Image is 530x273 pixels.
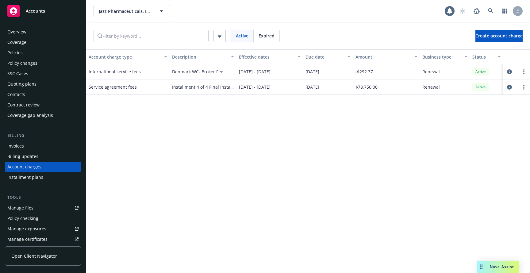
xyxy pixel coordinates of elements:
[259,33,275,39] span: Expired
[5,69,81,79] a: SSC Cases
[5,79,81,89] a: Quoting plans
[239,84,271,90] span: [DATE] - [DATE]
[7,234,48,244] div: Manage certificates
[172,84,234,90] span: Installment 4 of 4 Final Installment
[7,162,41,172] div: Account charges
[5,203,81,213] a: Manage files
[520,83,528,91] a: more
[5,90,81,99] a: Contacts
[355,54,411,60] div: Amount
[170,49,236,64] button: Description
[420,49,470,64] button: Business type
[7,48,23,58] div: Policies
[26,9,45,13] span: Accounts
[5,48,81,58] a: Policies
[5,110,81,120] a: Coverage gap analysis
[7,203,33,213] div: Manage files
[7,27,26,37] div: Overview
[506,83,513,91] a: circleInformation
[472,54,494,60] div: Status
[422,68,440,75] span: Renewal
[477,261,519,273] button: Nova Assist
[11,253,57,259] span: Open Client Navigator
[7,100,40,110] div: Contract review
[89,54,160,60] div: Account charge type
[7,110,53,120] div: Coverage gap analysis
[7,224,46,234] div: Manage exposures
[5,27,81,37] a: Overview
[499,5,511,17] a: Switch app
[5,194,81,201] div: Tools
[477,261,485,273] div: Drag to move
[89,68,141,75] span: International service fees
[239,54,294,60] div: Effective dates
[520,68,528,75] a: more
[355,68,373,75] span: -$292.37
[7,90,25,99] div: Contacts
[7,79,36,89] div: Quoting plans
[7,69,28,79] div: SSC Cases
[422,84,440,90] span: Renewal
[305,54,344,60] div: Due date
[305,68,319,75] span: [DATE]
[5,172,81,182] a: Installment plans
[470,5,483,17] a: Report a Bug
[236,33,248,39] span: Active
[7,141,24,151] div: Invoices
[102,30,208,42] input: Filter by keyword...
[5,141,81,151] a: Invoices
[355,84,378,90] span: $78,750.00
[7,213,38,223] div: Policy checking
[472,83,489,91] div: Active
[485,5,497,17] a: Search
[5,213,81,223] a: Policy checking
[5,37,81,47] a: Coverage
[7,58,37,68] div: Policy changes
[353,49,420,64] button: Amount
[99,8,152,14] span: Jazz Pharmaceuticals, Inc.
[7,37,26,47] div: Coverage
[89,84,137,90] span: Service agreement fees
[172,54,227,60] div: Description
[422,54,461,60] div: Business type
[5,2,81,20] a: Accounts
[5,133,81,139] div: Billing
[490,264,514,269] span: Nova Assist
[5,224,81,234] a: Manage exposures
[470,49,503,64] button: Status
[5,152,81,161] a: Billing updates
[7,152,38,161] div: Billing updates
[472,68,489,75] div: Active
[86,49,170,64] button: Account charge type
[5,234,81,244] a: Manage certificates
[475,33,523,39] span: Create account charge
[5,58,81,68] a: Policy changes
[475,30,523,42] button: Create account charge
[98,33,102,38] svg: Search
[456,5,469,17] a: Start snowing
[172,68,223,75] span: Denmark WC- Broker Fee
[239,68,271,75] span: [DATE] - [DATE]
[7,172,43,182] div: Installment plans
[236,49,303,64] button: Effective dates
[305,84,319,90] span: [DATE]
[94,5,170,17] button: Jazz Pharmaceuticals, Inc.
[5,162,81,172] a: Account charges
[5,100,81,110] a: Contract review
[506,68,513,75] a: circleInformation
[303,49,353,64] button: Due date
